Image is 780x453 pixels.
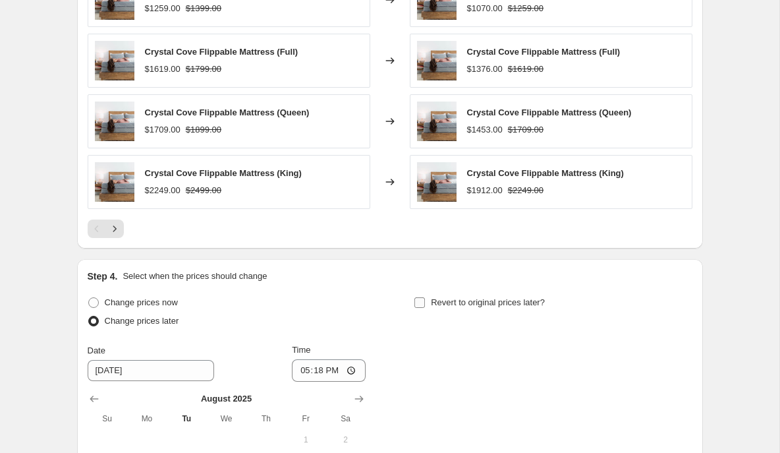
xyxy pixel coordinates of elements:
[145,168,302,178] span: Crystal Cove Flippable Mattress (King)
[508,63,543,76] strike: $1619.00
[93,413,122,424] span: Su
[186,123,221,136] strike: $1899.00
[286,429,325,450] button: Friday August 1 2025
[145,107,310,117] span: Crystal Cove Flippable Mattress (Queen)
[186,63,221,76] strike: $1799.00
[145,184,181,197] div: $2249.00
[331,435,360,445] span: 2
[286,408,325,429] th: Friday
[145,47,298,57] span: Crystal Cove Flippable Mattress (Full)
[105,316,179,326] span: Change prices later
[211,413,240,424] span: We
[95,102,134,141] img: BrentwoodHomeCrystalCoveMattress_80x.jpg
[132,413,161,424] span: Mo
[252,413,281,424] span: Th
[331,413,360,424] span: Sa
[95,162,134,202] img: BrentwoodHomeCrystalCoveMattress_80x.jpg
[292,359,366,382] input: 12:00
[508,184,543,197] strike: $2249.00
[186,184,221,197] strike: $2499.00
[467,47,621,57] span: Crystal Cove Flippable Mattress (Full)
[508,2,543,15] strike: $1259.00
[145,2,181,15] div: $1259.00
[246,408,286,429] th: Thursday
[105,220,124,238] button: Next
[85,390,103,408] button: Show previous month, July 2025
[88,220,124,238] nav: Pagination
[292,345,310,355] span: Time
[95,41,134,80] img: BrentwoodHomeCrystalCoveMattress_80x.jpg
[88,270,118,283] h2: Step 4.
[127,408,167,429] th: Monday
[467,123,503,136] div: $1453.00
[325,408,365,429] th: Saturday
[417,102,457,141] img: BrentwoodHomeCrystalCoveMattress_80x.jpg
[325,429,365,450] button: Saturday August 2 2025
[417,41,457,80] img: BrentwoodHomeCrystalCoveMattress_80x.jpg
[508,123,543,136] strike: $1709.00
[467,2,503,15] div: $1070.00
[467,63,503,76] div: $1376.00
[467,107,632,117] span: Crystal Cove Flippable Mattress (Queen)
[291,413,320,424] span: Fr
[145,63,181,76] div: $1619.00
[206,408,246,429] th: Wednesday
[467,168,624,178] span: Crystal Cove Flippable Mattress (King)
[186,2,221,15] strike: $1399.00
[172,413,201,424] span: Tu
[467,184,503,197] div: $1912.00
[123,270,267,283] p: Select when the prices should change
[88,346,105,355] span: Date
[145,123,181,136] div: $1709.00
[431,297,545,307] span: Revert to original prices later?
[88,408,127,429] th: Sunday
[88,360,214,381] input: 8/26/2025
[350,390,368,408] button: Show next month, September 2025
[417,162,457,202] img: BrentwoodHomeCrystalCoveMattress_80x.jpg
[105,297,178,307] span: Change prices now
[167,408,206,429] th: Tuesday
[291,435,320,445] span: 1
